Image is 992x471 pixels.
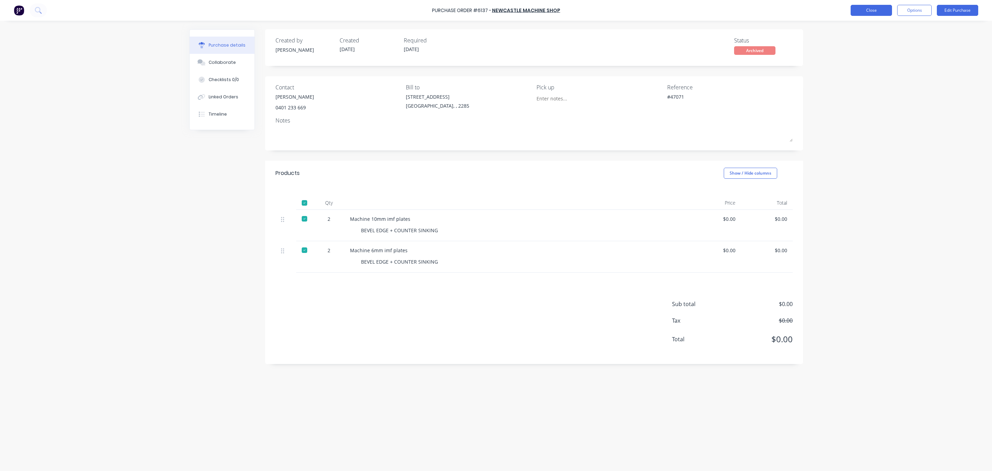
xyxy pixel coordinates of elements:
div: Price [689,196,741,210]
button: Options [897,5,932,16]
img: Factory [14,5,24,16]
div: $0.00 [695,247,735,254]
span: Tax [672,316,724,325]
button: Close [851,5,892,16]
div: Machine 10mm imf plates [350,215,684,223]
div: [GEOGRAPHIC_DATA], , 2285 [406,102,469,109]
div: BEVEL EDGE + COUNTER SINKING [361,257,438,267]
div: Products [275,169,300,177]
div: Purchase Order #6137 - [432,7,491,14]
div: Archived [734,46,775,55]
div: Timeline [209,111,227,117]
div: 2 [319,247,339,254]
a: NEWCASTLE MACHINE SHOP [492,7,560,14]
div: $0.00 [746,215,787,223]
div: Created [340,36,398,45]
div: Pick up [537,83,662,91]
div: Purchase details [209,42,246,48]
button: Linked Orders [190,88,254,106]
button: Collaborate [190,54,254,71]
div: Checklists 0/0 [209,77,239,83]
div: Machine 6mm imf plates [350,247,684,254]
button: Timeline [190,106,254,123]
div: Notes [275,116,793,125]
span: $0.00 [724,316,793,325]
button: Show / Hide columns [724,168,777,179]
div: Status [734,36,793,45]
div: Bill to [406,83,531,91]
div: Total [741,196,793,210]
div: Created by [275,36,334,45]
span: Sub total [672,300,724,308]
div: Qty [313,196,344,210]
div: Linked Orders [209,94,238,100]
div: 0401 233 669 [275,104,314,111]
span: Total [672,335,724,343]
button: Purchase details [190,37,254,54]
div: BEVEL EDGE + COUNTER SINKING [361,225,438,235]
div: $0.00 [746,247,787,254]
div: Contact [275,83,401,91]
textarea: #47071 [667,93,753,109]
span: $0.00 [724,300,793,308]
div: [PERSON_NAME] [275,93,314,100]
div: Reference [667,83,793,91]
div: [PERSON_NAME] [275,46,334,53]
div: [STREET_ADDRESS] [406,93,469,100]
div: $0.00 [695,215,735,223]
button: Checklists 0/0 [190,71,254,88]
div: Collaborate [209,59,236,66]
div: 2 [319,215,339,223]
span: $0.00 [724,333,793,345]
button: Edit Purchase [937,5,978,16]
div: Required [404,36,462,45]
input: Enter notes... [537,93,599,104]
